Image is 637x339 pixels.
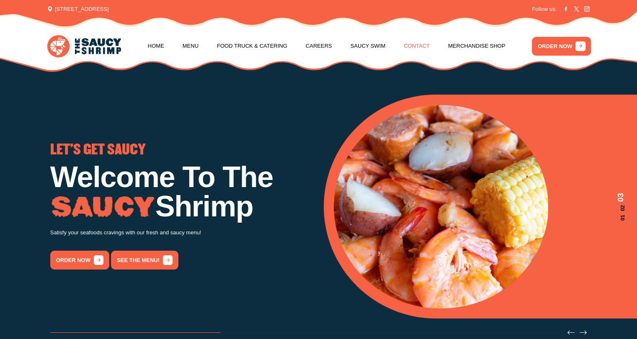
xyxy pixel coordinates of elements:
[615,215,627,221] span: 01
[532,37,591,56] a: ORDER NOW
[532,5,557,13] span: Follow us:
[615,193,627,202] span: 03
[47,5,108,13] span: [STREET_ADDRESS]
[148,30,164,62] a: Home
[448,30,505,62] a: Merchandise Shop
[47,35,121,57] img: logo
[351,30,386,62] a: Saucy Swim
[404,30,430,62] a: Contact
[306,30,332,62] a: Careers
[111,251,178,270] a: See the menu!
[50,162,313,221] h1: Welcome To The Shrimp
[217,30,287,62] a: Food Truck & Catering
[50,144,313,270] div: 1 / 3
[567,329,575,336] button: Previous slide
[50,228,313,238] p: Satisfy your seafoods cravings with our fresh and saucy menu!
[50,144,146,157] span: LET'S GET SAUCY
[50,196,155,218] img: Image
[615,205,627,211] span: 02
[334,105,627,309] div: 3 / 3
[334,105,548,309] img: Banner Image
[183,30,199,62] a: Menu
[580,329,587,336] button: Next slide
[50,251,109,270] a: order now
